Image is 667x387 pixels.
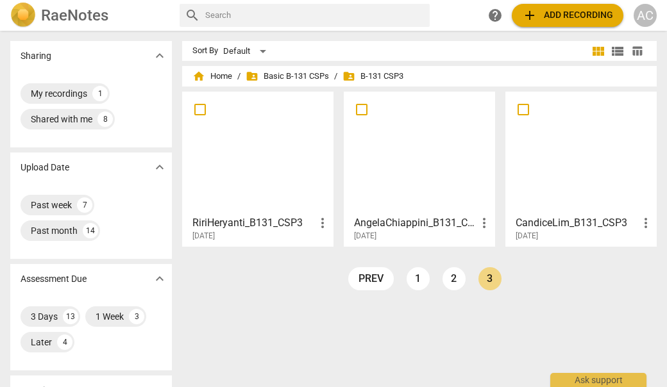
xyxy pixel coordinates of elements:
span: expand_more [152,160,167,175]
div: 1 [92,86,108,101]
div: 4 [57,334,72,350]
span: view_module [591,44,606,59]
button: Show more [150,158,169,177]
button: Upload [512,4,623,27]
a: Page 2 [443,267,466,290]
div: 14 [83,223,98,238]
span: [DATE] [516,231,538,242]
h3: RiriHeryanti_B131_CSP3 [192,215,315,231]
div: 8 [97,111,113,127]
div: Shared with me [31,113,92,126]
button: Show more [150,269,169,288]
span: / [334,72,337,81]
p: Assessment Due [21,272,87,286]
a: CandiceLim_B131_CSP3[DATE] [510,96,652,241]
a: AngelaChiappini_B131_CSP3[DATE] [348,96,491,241]
div: Sort By [192,46,218,56]
input: Search [205,5,425,26]
h3: CandiceLim_B131_CSP3 [516,215,638,231]
div: Default [223,41,271,62]
a: Page 3 is your current page [478,267,502,290]
span: [DATE] [354,231,376,242]
div: 3 Days [31,310,58,323]
a: prev [348,267,394,290]
span: view_list [610,44,625,59]
span: expand_more [152,48,167,63]
span: search [185,8,200,23]
a: RiriHeryanti_B131_CSP3[DATE] [187,96,329,241]
p: Upload Date [21,161,69,174]
div: Ask support [550,373,646,387]
div: 7 [77,197,92,213]
a: LogoRaeNotes [10,3,169,28]
button: Table view [627,42,646,61]
span: / [237,72,241,81]
span: expand_more [152,271,167,286]
a: Help [484,4,507,27]
button: AC [634,4,657,27]
span: B-131 CSP3 [342,70,403,83]
div: Past month [31,224,78,237]
span: add [522,8,537,23]
button: List view [608,42,627,61]
span: table_chart [631,45,643,57]
h3: AngelaChiappini_B131_CSP3 [354,215,477,231]
span: more_vert [638,215,654,231]
h2: RaeNotes [41,6,108,24]
span: Add recording [522,8,613,23]
span: help [487,8,503,23]
a: Page 1 [407,267,430,290]
span: home [192,70,205,83]
span: folder_shared [246,70,258,83]
span: more_vert [477,215,492,231]
div: 1 Week [96,310,124,323]
div: Past week [31,199,72,211]
span: folder_shared [342,70,355,83]
span: more_vert [315,215,330,231]
button: Show more [150,46,169,65]
span: [DATE] [192,231,215,242]
span: Home [192,70,232,83]
p: Sharing [21,49,51,63]
div: Later [31,336,52,349]
div: 3 [129,309,144,324]
img: Logo [10,3,36,28]
button: Tile view [589,42,608,61]
div: 13 [63,309,78,324]
span: Basic B-131 CSPs [246,70,329,83]
div: My recordings [31,87,87,100]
